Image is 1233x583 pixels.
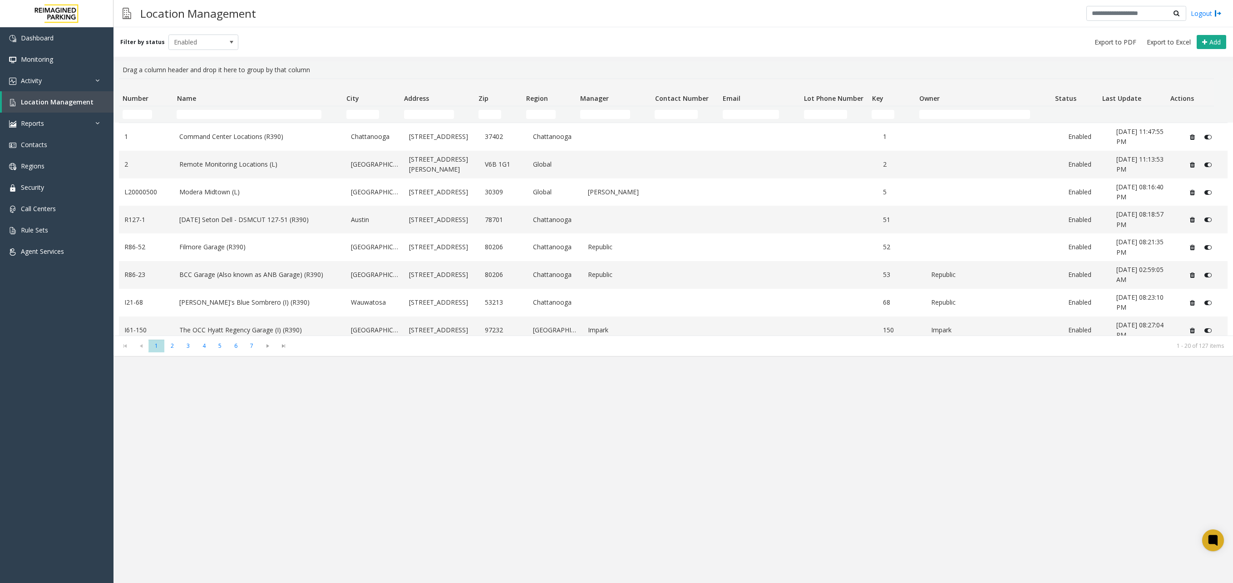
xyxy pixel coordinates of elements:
[1068,215,1105,225] a: Enabled
[9,99,16,106] img: 'icon'
[346,94,359,103] span: City
[9,227,16,234] img: 'icon'
[21,34,54,42] span: Dashboard
[723,94,740,103] span: Email
[21,247,64,256] span: Agent Services
[526,94,548,103] span: Region
[179,325,340,335] a: The OCC Hyatt Regency Garage (I) (R390)
[1199,130,1216,144] button: Disable
[1116,182,1174,203] a: [DATE] 08:16:40 PM
[177,94,196,103] span: Name
[409,297,473,307] a: [STREET_ADDRESS]
[1197,35,1226,49] button: Add
[872,110,894,119] input: Key Filter
[9,248,16,256] img: 'icon'
[124,215,168,225] a: R127-1
[21,226,48,234] span: Rule Sets
[485,159,522,169] a: V6B 1G1
[351,242,399,252] a: [GEOGRAPHIC_DATA]
[351,325,399,335] a: [GEOGRAPHIC_DATA]
[9,120,16,128] img: 'icon'
[9,163,16,170] img: 'icon'
[655,94,709,103] span: Contact Number
[136,2,261,25] h3: Location Management
[651,106,719,123] td: Contact Number Filter
[9,78,16,85] img: 'icon'
[260,340,276,352] span: Go to the next page
[276,340,291,352] span: Go to the last page
[409,270,473,280] a: [STREET_ADDRESS]
[1068,297,1105,307] a: Enabled
[1185,212,1199,227] button: Delete
[119,61,1228,79] div: Drag a column header and drop it here to group by that column
[409,187,473,197] a: [STREET_ADDRESS]
[883,242,920,252] a: 52
[1116,209,1174,230] a: [DATE] 08:18:57 PM
[919,94,940,103] span: Owner
[1116,293,1164,311] span: [DATE] 08:23:10 PM
[475,106,523,123] td: Zip Filter
[883,132,920,142] a: 1
[1185,185,1199,199] button: Delete
[169,35,224,49] span: Enabled
[124,159,168,169] a: 2
[346,110,379,119] input: City Filter
[409,325,473,335] a: [STREET_ADDRESS]
[21,140,47,149] span: Contacts
[343,106,400,123] td: City Filter
[351,187,399,197] a: [GEOGRAPHIC_DATA]
[485,297,522,307] a: 53213
[1185,323,1199,337] button: Delete
[261,342,274,350] span: Go to the next page
[297,342,1224,350] kendo-pager-info: 1 - 20 of 127 items
[1185,130,1199,144] button: Delete
[1116,237,1164,256] span: [DATE] 08:21:35 PM
[1199,185,1216,199] button: Disable
[533,187,577,197] a: Global
[1185,268,1199,282] button: Delete
[409,215,473,225] a: [STREET_ADDRESS]
[21,98,94,106] span: Location Management
[404,110,454,119] input: Address Filter
[196,340,212,352] span: Page 4
[1116,321,1164,339] span: [DATE] 08:27:04 PM
[883,297,920,307] a: 68
[1116,265,1174,285] a: [DATE] 02:59:05 AM
[723,110,779,119] input: Email Filter
[400,106,475,123] td: Address Filter
[1068,132,1105,142] a: Enabled
[1199,268,1216,282] button: Disable
[179,187,340,197] a: Modera Midtown (L)
[9,35,16,42] img: 'icon'
[21,55,53,64] span: Monitoring
[124,242,168,252] a: R86-52
[244,340,260,352] span: Page 7
[21,119,44,128] span: Reports
[1199,323,1216,337] button: Disable
[523,106,577,123] td: Region Filter
[588,187,652,197] a: [PERSON_NAME]
[409,242,473,252] a: [STREET_ADDRESS]
[800,106,868,123] td: Lot Phone Number Filter
[1191,9,1222,18] a: Logout
[113,79,1233,336] div: Data table
[485,242,522,252] a: 80206
[931,297,1057,307] a: Republic
[868,106,916,123] td: Key Filter
[1068,325,1105,335] a: Enabled
[883,325,920,335] a: 150
[1116,127,1164,146] span: [DATE] 11:47:55 PM
[533,325,577,335] a: [GEOGRAPHIC_DATA]
[124,132,168,142] a: 1
[1116,127,1174,147] a: [DATE] 11:47:55 PM
[1068,187,1105,197] a: Enabled
[577,106,651,123] td: Manager Filter
[1099,106,1166,123] td: Last Update Filter
[804,110,847,119] input: Lot Phone Number Filter
[931,325,1057,335] a: Impark
[1214,9,1222,18] img: logout
[804,94,863,103] span: Lot Phone Number
[1199,157,1216,172] button: Disable
[124,325,168,335] a: I61-150
[124,270,168,280] a: R86-23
